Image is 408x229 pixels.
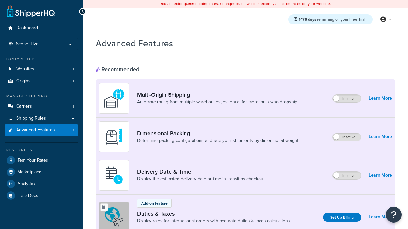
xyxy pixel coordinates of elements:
[299,17,365,22] span: remaining on your Free Trial
[5,148,78,153] div: Resources
[16,66,34,72] span: Websites
[5,63,78,75] a: Websites1
[137,176,266,182] a: Display the estimated delivery date or time in transit as checkout.
[333,95,361,102] label: Inactive
[323,213,361,222] a: Set Up Billing
[16,116,46,121] span: Shipping Rules
[18,181,35,187] span: Analytics
[369,132,392,141] a: Learn More
[16,79,31,84] span: Origins
[96,37,173,50] h1: Advanced Features
[5,178,78,190] a: Analytics
[333,133,361,141] label: Inactive
[141,200,168,206] p: Add-on feature
[137,91,297,98] a: Multi-Origin Shipping
[5,57,78,62] div: Basic Setup
[18,170,41,175] span: Marketplace
[369,94,392,103] a: Learn More
[137,210,290,217] a: Duties & Taxes
[137,99,297,105] a: Automate rating from multiple warehouses, essential for merchants who dropship
[5,75,78,87] li: Origins
[5,124,78,136] li: Advanced Features
[369,171,392,180] a: Learn More
[73,104,74,109] span: 1
[5,124,78,136] a: Advanced Features0
[137,168,266,175] a: Delivery Date & Time
[16,25,38,31] span: Dashboard
[5,113,78,124] a: Shipping Rules
[5,101,78,112] a: Carriers1
[5,63,78,75] li: Websites
[5,75,78,87] a: Origins1
[16,41,39,47] span: Scope: Live
[137,137,298,144] a: Determine packing configurations and rate your shipments by dimensional weight
[73,66,74,72] span: 1
[103,87,125,109] img: WatD5o0RtDAAAAAElFTkSuQmCC
[72,128,74,133] span: 0
[369,212,392,221] a: Learn More
[103,164,125,186] img: gfkeb5ejjkALwAAAABJRU5ErkJggg==
[18,193,38,198] span: Help Docs
[103,126,125,148] img: DTVBYsAAAAAASUVORK5CYII=
[5,166,78,178] a: Marketplace
[5,155,78,166] a: Test Your Rates
[5,22,78,34] a: Dashboard
[16,128,55,133] span: Advanced Features
[333,172,361,179] label: Inactive
[5,94,78,99] div: Manage Shipping
[96,66,139,73] div: Recommended
[299,17,316,22] strong: 1476 days
[5,190,78,201] a: Help Docs
[73,79,74,84] span: 1
[18,158,48,163] span: Test Your Rates
[386,207,402,223] button: Open Resource Center
[186,1,193,7] b: LIVE
[5,101,78,112] li: Carriers
[137,130,298,137] a: Dimensional Packing
[137,218,290,224] a: Display rates for international orders with accurate duties & taxes calculations
[16,104,32,109] span: Carriers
